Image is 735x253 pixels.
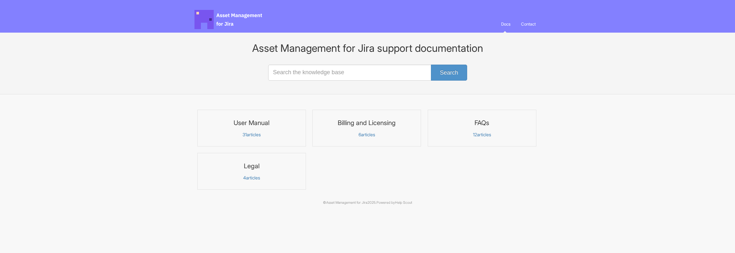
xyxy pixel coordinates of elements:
a: Asset Management for Jira [326,201,367,205]
span: Search [440,69,458,76]
a: Docs [496,15,515,33]
span: 6 [359,132,361,137]
input: Search the knowledge base [268,65,467,81]
p: articles [432,132,532,138]
a: User Manual 31articles [197,110,306,146]
p: articles [202,132,302,138]
p: articles [202,175,302,181]
a: Billing and Licensing 6articles [312,110,421,146]
a: Contact [516,15,541,33]
h3: Legal [202,162,302,170]
a: Legal 4articles [197,153,306,190]
a: Help Scout [395,201,412,205]
span: 12 [473,132,477,137]
span: Asset Management for Jira Docs [194,10,263,29]
p: articles [317,132,417,138]
a: FAQs 12articles [428,110,536,146]
h3: Billing and Licensing [317,119,417,127]
span: 4 [243,175,246,180]
p: © 2025. [194,200,541,206]
button: Search [431,65,467,81]
span: 31 [243,132,247,137]
h3: FAQs [432,119,532,127]
span: Powered by [376,201,412,205]
h3: User Manual [202,119,302,127]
